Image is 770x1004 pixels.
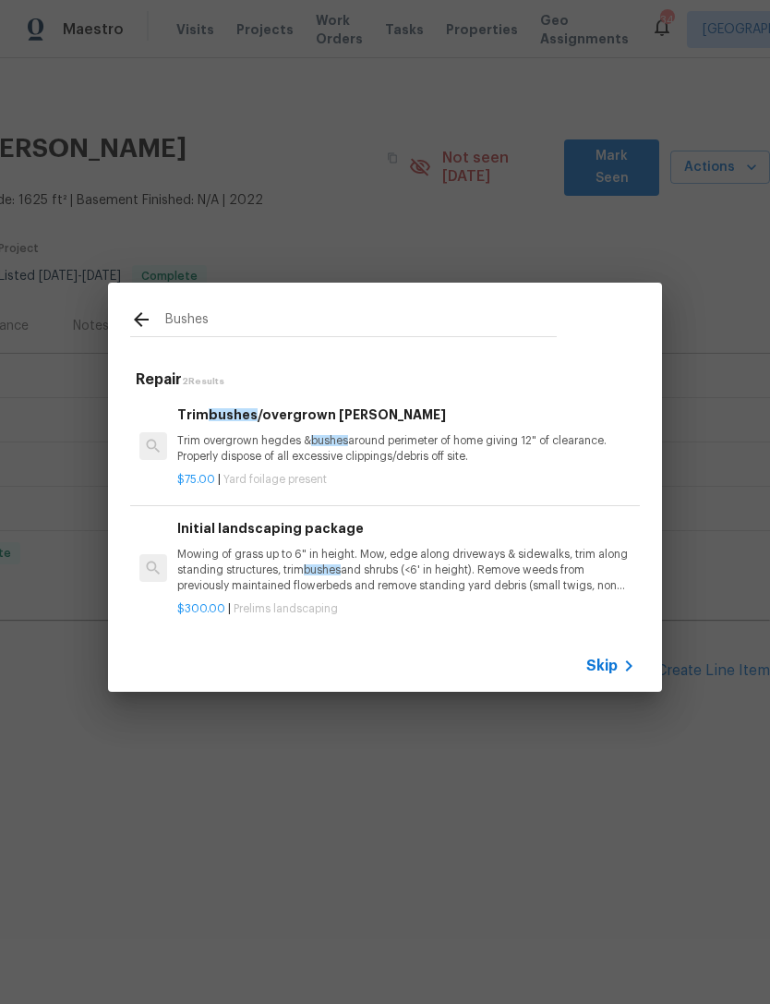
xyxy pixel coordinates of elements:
[586,657,618,675] span: Skip
[209,408,258,421] span: bushes
[177,547,635,594] p: Mowing of grass up to 6" in height. Mow, edge along driveways & sidewalks, trim along standing st...
[311,435,348,446] span: bushes
[234,603,338,614] span: Prelims landscaping
[223,474,327,485] span: Yard foilage present
[177,601,635,617] p: |
[165,308,557,336] input: Search issues or repairs
[177,472,635,488] p: |
[177,405,635,425] h6: Trim /overgrown [PERSON_NAME]
[177,603,225,614] span: $300.00
[177,474,215,485] span: $75.00
[182,377,224,386] span: 2 Results
[136,370,640,390] h5: Repair
[304,564,341,575] span: bushes
[177,433,635,465] p: Trim overgrown hegdes & around perimeter of home giving 12" of clearance. Properly dispose of all...
[177,518,635,538] h6: Initial landscaping package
